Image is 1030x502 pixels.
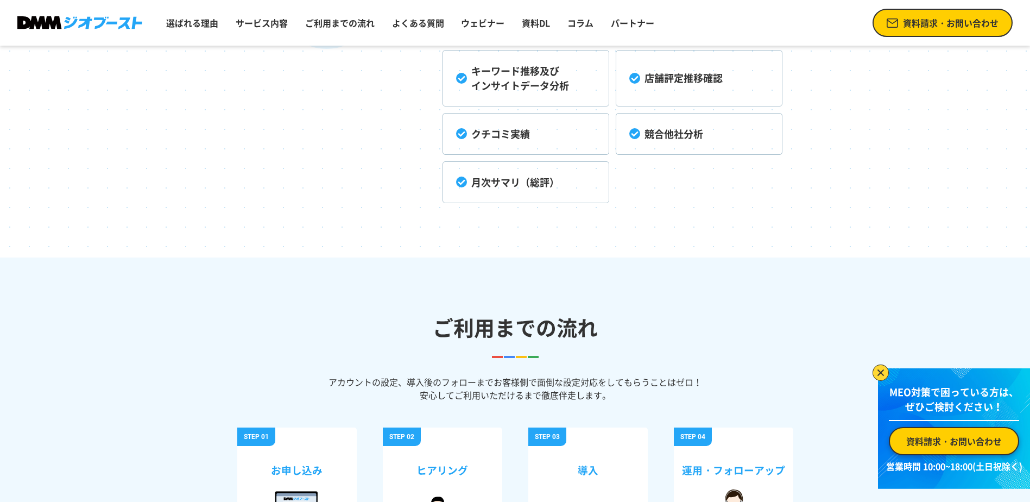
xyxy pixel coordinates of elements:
h3: お申し込み [244,449,350,484]
a: 資料請求・お問い合わせ [873,9,1013,37]
h3: 導入 [535,449,641,484]
li: キーワード推移及び インサイトデータ分析 [443,50,609,106]
li: 月次サマリ（総評） [443,161,609,203]
p: 営業時間 10:00~18:00(土日祝除く) [884,460,1023,473]
li: クチコミ実績 [443,113,609,155]
li: 競合他社分析 [616,113,782,155]
img: DMMジオブースト [17,16,142,30]
p: MEO対策で困っている方は、 ぜひご検討ください！ [889,385,1019,421]
span: 資料請求・お問い合わせ [903,16,999,29]
span: 資料請求・お問い合わせ [906,435,1002,448]
a: 資料請求・お問い合わせ [889,427,1019,455]
a: コラム [563,12,598,34]
a: よくある質問 [388,12,448,34]
a: 資料DL [517,12,554,34]
a: ご利用までの流れ [301,12,379,34]
li: 店舗評定推移確認 [616,50,782,106]
h3: 運用・フォローアップ [680,449,787,484]
a: サービス内容 [231,12,292,34]
a: ウェビナー [457,12,509,34]
p: アカウントの設定、導入後のフォローまでお客様側で面倒な設定対応をしてもらうことはゼロ！ 安心してご利用いただけるまで徹底伴走します。 [248,375,782,401]
h3: ヒアリング [389,449,496,484]
a: 選ばれる理由 [162,12,223,34]
img: バナーを閉じる [873,365,889,381]
a: パートナー [606,12,659,34]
